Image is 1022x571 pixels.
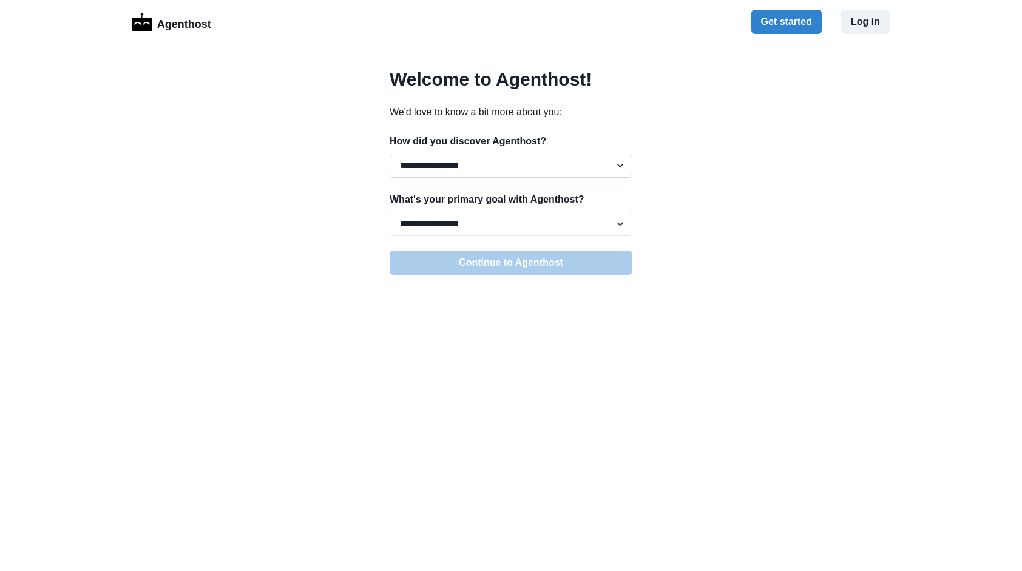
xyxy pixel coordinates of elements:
h2: Welcome to Agenthost! [390,69,632,90]
p: We'd love to know a bit more about you: [390,105,632,120]
button: Continue to Agenthost [390,251,632,275]
img: Logo [132,13,152,31]
a: LogoAgenthost [132,12,211,33]
button: Get started [751,10,822,34]
p: What's your primary goal with Agenthost? [390,192,632,207]
p: How did you discover Agenthost? [390,134,632,149]
button: Log in [841,10,890,34]
p: Agenthost [157,12,211,33]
